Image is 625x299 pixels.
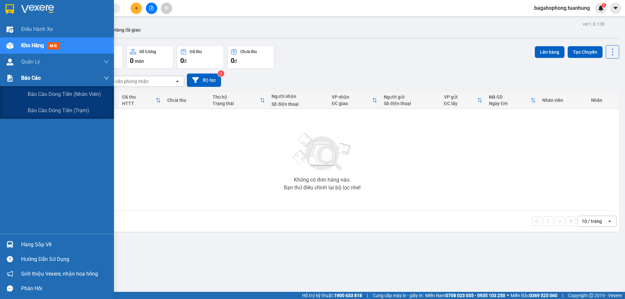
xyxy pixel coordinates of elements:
strong: 0708 023 035 - 0935 103 250 [446,293,505,298]
span: ⚪️ [507,294,509,297]
img: icon-new-feature [598,5,604,11]
span: Quản Lý [21,58,40,66]
span: aim [164,6,169,10]
span: message [7,285,13,292]
span: Hỗ trợ kỹ thuật: [302,292,362,299]
div: Nhãn [591,98,616,103]
span: Miền Nam [425,292,505,299]
div: 10 / trang [582,218,602,224]
span: Miền Bắc [510,292,557,299]
div: Ngày ĐH [489,101,531,106]
div: Thu hộ [213,94,260,100]
div: Người nhận [271,94,325,99]
span: Kho hàng [21,42,44,48]
span: 1 [603,3,605,7]
div: Phản hồi [21,284,109,293]
img: svg+xml;base64,PHN2ZyBjbGFzcz0ibGlzdC1wbHVnX19zdmciIHhtbG5zPSJodHRwOi8vd3d3LnczLm9yZy8yMDAwL3N2Zy... [290,129,355,175]
span: question-circle [7,256,13,262]
button: Bộ lọc [187,74,221,87]
sup: 1 [602,3,606,7]
div: Số lượng [139,49,156,54]
div: Số điện thoại [384,101,437,106]
div: Đã thu [122,94,156,100]
div: HTTT [122,101,156,106]
div: Đã thu [190,49,202,54]
span: down [104,75,109,81]
span: notification [7,271,13,277]
div: Chưa thu [240,49,257,54]
span: đ [184,59,187,64]
span: món [135,59,144,64]
div: Hướng dẫn sử dụng [21,254,109,264]
button: caret-down [610,3,621,14]
button: Lên hàng [535,46,564,58]
th: Toggle SortBy [441,92,486,109]
span: đ [234,59,237,64]
div: Trạng thái [213,101,260,106]
span: Giới thiệu Vexere, nhận hoa hồng [21,270,98,278]
div: VP nhận [332,94,372,100]
div: Nhân viên [542,98,584,103]
span: mới [47,42,59,49]
img: logo-vxr [6,4,14,14]
span: caret-down [613,5,618,11]
img: warehouse-icon [7,59,13,65]
button: Đã thu0đ [177,45,224,69]
span: copyright [589,293,593,298]
strong: 0369 525 060 [529,293,557,298]
div: Hàng sắp về [21,240,109,250]
span: | [367,292,368,299]
button: Tạo Chuyến [568,46,603,58]
div: Người gửi [384,94,437,100]
div: Bạn thử điều chỉnh lại bộ lọc nhé! [284,185,361,190]
img: solution-icon [7,75,13,82]
span: down [104,59,109,64]
div: VP gửi [444,94,478,100]
div: ver 1.8.138 [583,20,604,28]
span: plus [134,6,139,10]
div: ĐC lấy [444,101,478,106]
img: warehouse-icon [7,42,13,49]
strong: 1900 633 818 [334,293,362,298]
svg: open [607,219,612,224]
span: 0 [130,57,133,64]
sup: 2 [218,70,224,77]
div: Không có đơn hàng nào. [294,177,351,183]
button: Số lượng0món [126,45,174,69]
span: 0 [231,57,234,64]
img: warehouse-icon [7,241,13,248]
span: file-add [149,6,154,10]
span: Cung cấp máy in - giấy in: [373,292,424,299]
span: Điều hành xe [21,25,53,33]
span: 0 [180,57,184,64]
div: ĐC giao [332,101,372,106]
span: Báo cáo [21,74,41,82]
div: Chọn văn phòng nhận [104,78,149,85]
button: Chưa thu0đ [227,45,274,69]
th: Toggle SortBy [209,92,268,109]
th: Toggle SortBy [328,92,381,109]
button: file-add [146,3,157,14]
th: Toggle SortBy [119,92,164,109]
div: Số điện thoại [271,102,325,107]
span: Báo cáo dòng tiền (trạm) [28,106,89,115]
button: plus [131,3,142,14]
div: Mã GD [489,94,531,100]
button: aim [161,3,172,14]
th: Toggle SortBy [486,92,539,109]
button: Hàng đã giao [108,22,146,38]
div: Chưa thu [167,98,206,103]
span: Báo cáo dòng tiền (nhân viên) [28,90,101,98]
span: | [562,292,563,299]
svg: open [175,79,180,84]
span: bagahophong.tuanhung [529,4,595,12]
img: warehouse-icon [7,26,13,33]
